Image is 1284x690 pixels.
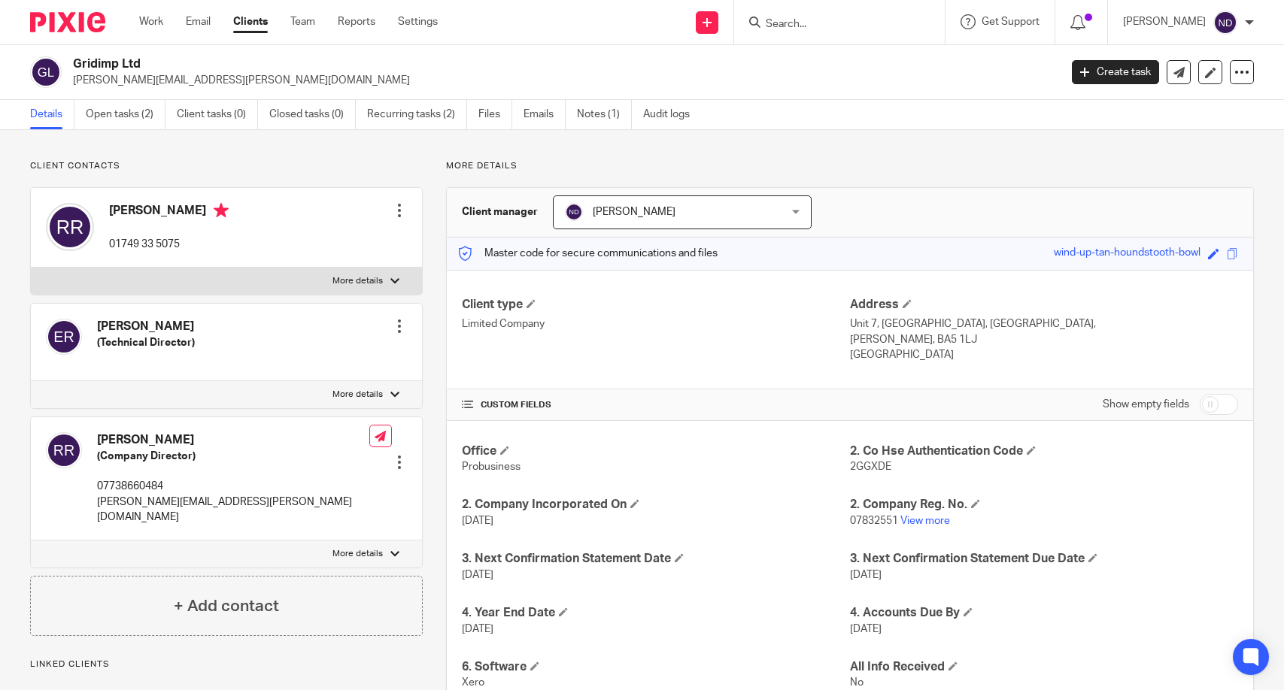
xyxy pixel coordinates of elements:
[850,677,864,688] span: No
[462,297,850,313] h4: Client type
[462,316,850,331] p: Limited Company
[97,495,369,525] p: [PERSON_NAME][EMAIL_ADDRESS][PERSON_NAME][DOMAIN_NAME]
[290,14,315,29] a: Team
[109,203,229,222] h4: [PERSON_NAME]
[462,399,850,411] h4: CUSTOM FIELDS
[462,497,850,513] h4: 2. Company Incorporated On
[462,204,538,219] h3: Client manager
[177,100,258,129] a: Client tasks (0)
[577,100,632,129] a: Notes (1)
[850,570,882,580] span: [DATE]
[462,605,850,621] h4: 4. Year End Date
[269,100,356,129] a: Closed tasks (0)
[850,347,1238,362] p: [GEOGRAPHIC_DATA]
[462,516,493,526] span: [DATE]
[338,14,375,29] a: Reports
[186,14,211,29] a: Email
[46,432,82,468] img: svg%3E
[478,100,512,129] a: Files
[97,319,195,334] h4: [PERSON_NAME]
[214,203,229,218] i: Primary
[850,497,1238,513] h4: 2. Company Reg. No.
[850,297,1238,313] h4: Address
[139,14,163,29] a: Work
[73,73,1049,88] p: [PERSON_NAME][EMAIL_ADDRESS][PERSON_NAME][DOMAIN_NAME]
[174,595,279,618] h4: + Add contact
[30,160,423,172] p: Client contacts
[1072,60,1159,84] a: Create task
[367,100,467,129] a: Recurring tasks (2)
[900,516,950,526] a: View more
[850,516,898,526] span: 07832551
[643,100,701,129] a: Audit logs
[982,17,1040,27] span: Get Support
[850,462,891,472] span: 2GGXDE
[97,449,369,464] h5: (Company Director)
[109,237,229,252] p: 01749 33 5075
[1054,245,1201,262] div: wind-up-tan-houndstooth-bowl
[97,432,369,448] h4: [PERSON_NAME]
[462,659,850,675] h4: 6. Software
[850,659,1238,675] h4: All Info Received
[398,14,438,29] a: Settings
[97,335,195,350] h5: (Technical Director)
[86,100,165,129] a: Open tasks (2)
[462,551,850,567] h4: 3. Next Confirmation Statement Date
[30,56,62,88] img: svg%3E
[46,203,94,251] img: svg%3E
[593,207,675,217] span: [PERSON_NAME]
[850,316,1238,331] p: Unit 7, [GEOGRAPHIC_DATA], [GEOGRAPHIC_DATA],
[332,389,383,401] p: More details
[1103,397,1189,412] label: Show empty fields
[850,332,1238,347] p: [PERSON_NAME], BA5 1LJ
[462,462,521,472] span: Probusiness
[850,624,882,634] span: [DATE]
[1213,11,1237,35] img: svg%3E
[850,605,1238,621] h4: 4. Accounts Due By
[524,100,566,129] a: Emails
[30,100,74,129] a: Details
[332,548,383,560] p: More details
[30,12,105,32] img: Pixie
[458,246,718,261] p: Master code for secure communications and files
[565,203,583,221] img: svg%3E
[462,677,484,688] span: Xero
[46,319,82,355] img: svg%3E
[233,14,268,29] a: Clients
[446,160,1254,172] p: More details
[30,658,423,670] p: Linked clients
[462,624,493,634] span: [DATE]
[332,275,383,287] p: More details
[764,18,900,32] input: Search
[97,479,369,494] p: 07738660484
[462,570,493,580] span: [DATE]
[462,443,850,459] h4: Office
[1123,14,1206,29] p: [PERSON_NAME]
[850,443,1238,459] h4: 2. Co Hse Authentication Code
[850,551,1238,567] h4: 3. Next Confirmation Statement Due Date
[73,56,854,72] h2: Gridimp Ltd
